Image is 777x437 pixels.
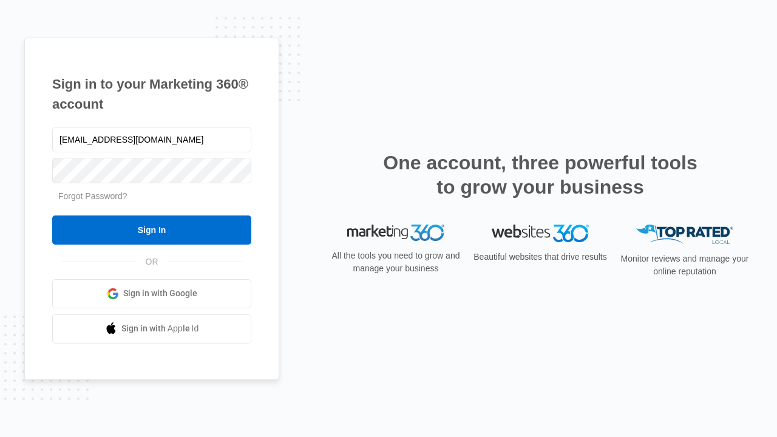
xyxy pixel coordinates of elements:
[617,252,753,278] p: Monitor reviews and manage your online reputation
[121,322,199,335] span: Sign in with Apple Id
[52,74,251,114] h1: Sign in to your Marketing 360® account
[137,256,167,268] span: OR
[472,251,608,263] p: Beautiful websites that drive results
[379,151,701,199] h2: One account, three powerful tools to grow your business
[347,225,444,242] img: Marketing 360
[52,127,251,152] input: Email
[123,287,197,300] span: Sign in with Google
[52,314,251,344] a: Sign in with Apple Id
[492,225,589,242] img: Websites 360
[58,191,127,201] a: Forgot Password?
[636,225,733,245] img: Top Rated Local
[52,215,251,245] input: Sign In
[328,249,464,275] p: All the tools you need to grow and manage your business
[52,279,251,308] a: Sign in with Google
